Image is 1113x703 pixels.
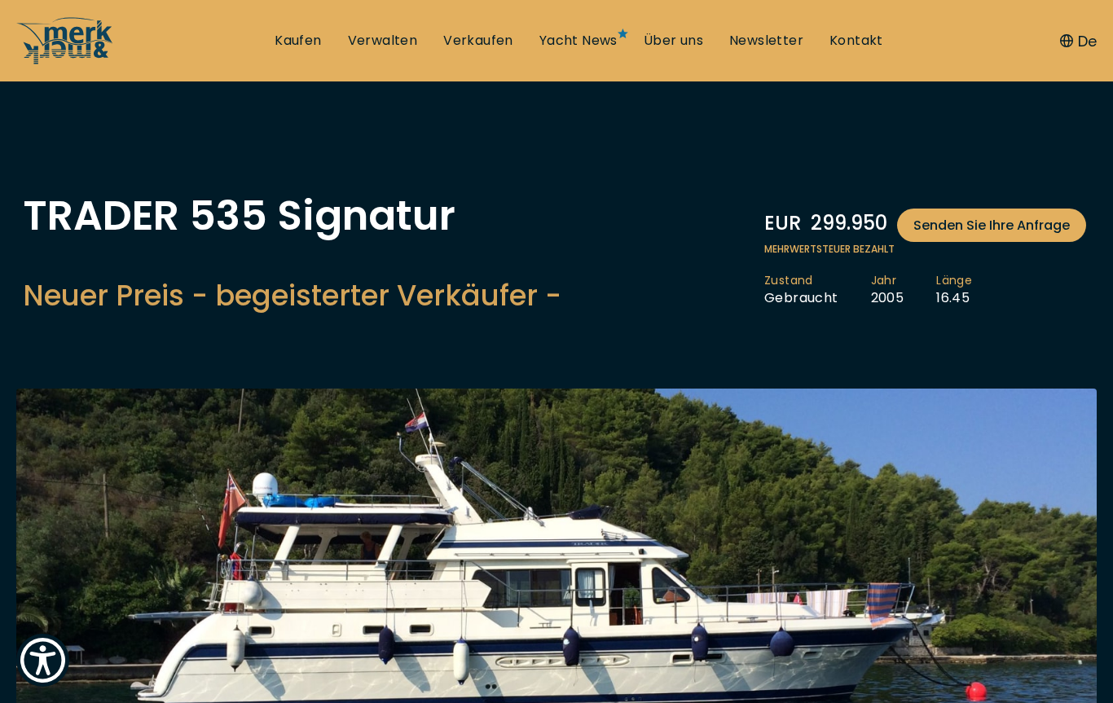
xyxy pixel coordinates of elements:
font: Kontakt [829,31,883,50]
a: Verwalten [348,32,418,50]
a: Über uns [644,32,703,50]
font: Senden Sie Ihre Anfrage [913,216,1070,235]
font: Yacht News [539,31,618,50]
font: Mehrwertsteuer bezahlt [764,242,895,256]
a: Yacht News [539,32,618,50]
font: 299.950 [811,209,887,236]
a: Senden Sie Ihre Anfrage [897,209,1086,242]
font: Neuer Preis - begeisterter Verkäufer - [23,275,561,315]
font: Verkaufen [443,31,513,50]
a: Verkaufen [443,32,513,50]
font: Gebraucht [764,288,838,307]
font: Verwalten [348,31,418,50]
font: Über uns [644,31,703,50]
font: EUR [764,209,801,236]
a: Kontakt [829,32,883,50]
font: TRADER 535 Signatur [23,187,455,244]
font: Kaufen [275,31,321,50]
font: Newsletter [729,31,803,50]
font: De [1078,31,1097,51]
font: Jahr [871,272,897,288]
font: Zustand [764,272,813,288]
button: Show Accessibility Preferences [16,634,69,687]
a: Kaufen [275,32,321,50]
a: Newsletter [729,32,803,50]
font: 16.45 [936,288,970,307]
font: 2005 [871,288,904,307]
font: Länge [936,272,972,288]
button: De [1060,30,1097,52]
